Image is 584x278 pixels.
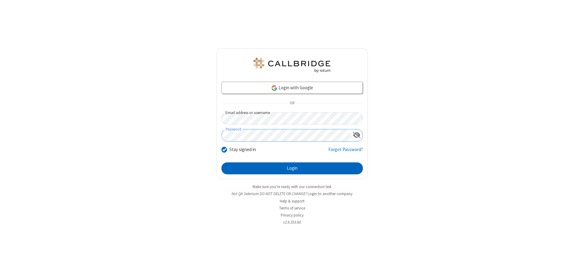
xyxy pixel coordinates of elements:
a: Terms of service [279,206,305,211]
input: Password [222,129,351,141]
img: google-icon.png [271,85,278,91]
span: OR [287,99,297,108]
a: Help & support [280,198,305,204]
a: Login with Google [221,82,363,94]
a: Make sure you're ready with our connection test [253,184,331,189]
img: QA Selenium DO NOT DELETE OR CHANGE [252,58,332,72]
a: Privacy policy [281,213,304,218]
button: Login to another company [308,191,352,197]
li: Not QA Selenium DO NOT DELETE OR CHANGE? [217,191,368,197]
button: Login [221,162,363,175]
li: v2.6.353.6d [217,219,368,225]
a: Forgot Password? [328,146,363,158]
input: Email address or username [221,113,363,124]
div: Show password [351,129,363,141]
label: Stay signed in [229,146,256,153]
